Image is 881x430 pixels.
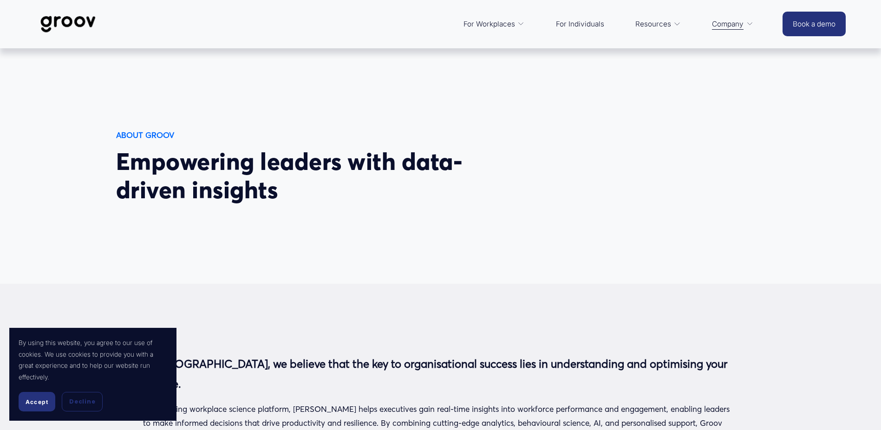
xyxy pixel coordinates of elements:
[69,397,95,406] span: Decline
[463,18,515,31] span: For Workplaces
[783,12,846,36] a: Book a demo
[707,13,758,35] a: folder dropdown
[116,130,174,140] strong: ABOUT GROOV
[712,18,744,31] span: Company
[19,392,55,411] button: Accept
[459,13,529,35] a: folder dropdown
[26,398,48,405] span: Accept
[19,337,167,383] p: By using this website, you agree to our use of cookies. We use cookies to provide you with a grea...
[62,392,103,411] button: Decline
[9,328,176,421] section: Cookie banner
[35,9,101,39] img: Groov | Workplace Science Platform | Unlock Performance | Drive Results
[635,18,671,31] span: Resources
[143,357,730,391] strong: At [GEOGRAPHIC_DATA], we believe that the key to organisational success lies in understanding and...
[551,13,609,35] a: For Individuals
[631,13,685,35] a: folder dropdown
[116,147,463,204] span: Empowering leaders with data-driven insights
